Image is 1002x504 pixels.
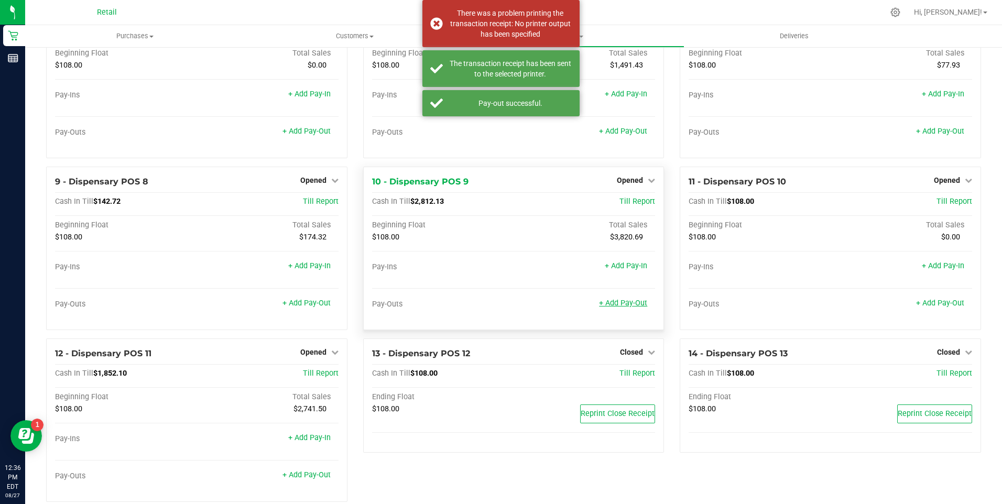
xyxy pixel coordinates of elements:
[889,7,902,17] div: Manage settings
[922,90,964,98] a: + Add Pay-In
[410,369,438,378] span: $108.00
[689,262,830,272] div: Pay-Ins
[293,404,326,413] span: $2,741.50
[55,348,151,358] span: 12 - Dispensary POS 11
[5,463,20,491] p: 12:36 PM EDT
[303,369,339,378] span: Till Report
[372,177,469,187] span: 10 - Dispensary POS 9
[93,369,127,378] span: $1,852.10
[410,197,444,206] span: $2,812.13
[31,419,43,431] iframe: Resource center unread badge
[8,30,18,41] inline-svg: Retail
[898,409,972,418] span: Reprint Close Receipt
[372,233,399,242] span: $108.00
[684,25,904,47] a: Deliveries
[605,90,647,98] a: + Add Pay-In
[245,31,464,41] span: Customers
[55,91,197,100] div: Pay-Ins
[55,128,197,137] div: Pay-Outs
[55,61,82,70] span: $108.00
[936,369,972,378] a: Till Report
[372,348,470,358] span: 13 - Dispensary POS 12
[55,300,197,309] div: Pay-Outs
[372,262,514,272] div: Pay-Ins
[727,369,754,378] span: $108.00
[514,221,655,230] div: Total Sales
[8,53,18,63] inline-svg: Reports
[282,470,331,479] a: + Add Pay-Out
[689,49,830,58] div: Beginning Float
[197,221,338,230] div: Total Sales
[610,233,643,242] span: $3,820.69
[10,420,42,452] iframe: Resource center
[941,233,960,242] span: $0.00
[689,221,830,230] div: Beginning Float
[689,233,716,242] span: $108.00
[599,299,647,308] a: + Add Pay-Out
[922,261,964,270] a: + Add Pay-In
[55,177,148,187] span: 9 - Dispensary POS 8
[689,404,716,413] span: $108.00
[689,300,830,309] div: Pay-Outs
[620,348,643,356] span: Closed
[288,433,331,442] a: + Add Pay-In
[599,127,647,136] a: + Add Pay-Out
[581,409,655,418] span: Reprint Close Receipt
[55,404,82,413] span: $108.00
[449,58,572,79] div: The transaction receipt has been sent to the selected printer.
[288,261,331,270] a: + Add Pay-In
[93,197,121,206] span: $142.72
[25,31,245,41] span: Purchases
[303,197,339,206] a: Till Report
[449,8,572,39] div: There was a problem printing the transaction receipt: No printer output has been specified
[689,128,830,137] div: Pay-Outs
[689,392,830,402] div: Ending Float
[449,98,572,108] div: Pay-out successful.
[934,176,960,184] span: Opened
[5,491,20,499] p: 08/27
[619,369,655,378] a: Till Report
[372,61,399,70] span: $108.00
[55,472,197,481] div: Pay-Outs
[299,233,326,242] span: $174.32
[689,61,716,70] span: $108.00
[916,127,964,136] a: + Add Pay-Out
[766,31,823,41] span: Deliveries
[605,261,647,270] a: + Add Pay-In
[245,25,464,47] a: Customers
[689,369,727,378] span: Cash In Till
[372,49,514,58] div: Beginning Float
[55,434,197,444] div: Pay-Ins
[689,197,727,206] span: Cash In Till
[55,49,197,58] div: Beginning Float
[372,197,410,206] span: Cash In Till
[372,404,399,413] span: $108.00
[197,392,338,402] div: Total Sales
[936,197,972,206] a: Till Report
[55,369,93,378] span: Cash In Till
[372,221,514,230] div: Beginning Float
[617,176,643,184] span: Opened
[197,49,338,58] div: Total Sales
[831,221,972,230] div: Total Sales
[372,300,514,309] div: Pay-Outs
[300,348,326,356] span: Opened
[300,176,326,184] span: Opened
[55,233,82,242] span: $108.00
[619,197,655,206] a: Till Report
[897,404,972,423] button: Reprint Close Receipt
[727,197,754,206] span: $108.00
[937,61,960,70] span: $77.93
[372,128,514,137] div: Pay-Outs
[916,299,964,308] a: + Add Pay-Out
[55,221,197,230] div: Beginning Float
[689,177,786,187] span: 11 - Dispensary POS 10
[288,90,331,98] a: + Add Pay-In
[282,299,331,308] a: + Add Pay-Out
